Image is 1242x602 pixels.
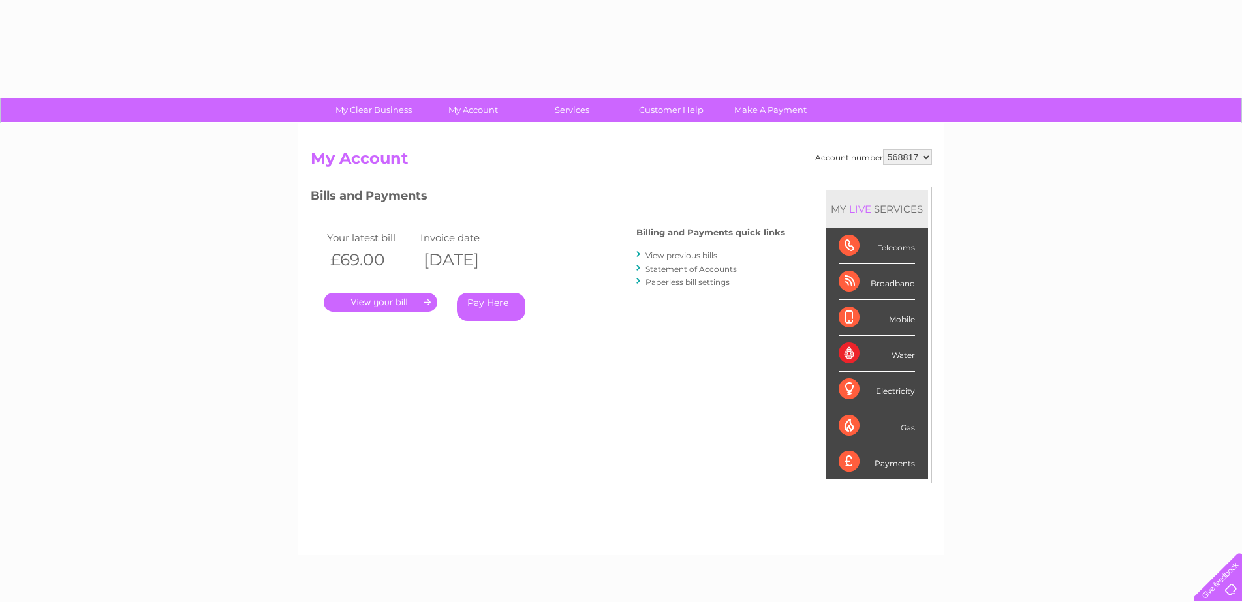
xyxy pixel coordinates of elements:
[645,277,730,287] a: Paperless bill settings
[846,203,874,215] div: LIVE
[839,372,915,408] div: Electricity
[324,229,418,247] td: Your latest bill
[419,98,527,122] a: My Account
[839,228,915,264] div: Telecoms
[826,190,928,228] div: MY SERVICES
[518,98,626,122] a: Services
[311,187,785,209] h3: Bills and Payments
[645,264,737,274] a: Statement of Accounts
[617,98,725,122] a: Customer Help
[839,300,915,336] div: Mobile
[324,247,418,273] th: £69.00
[636,228,785,237] h4: Billing and Payments quick links
[839,336,915,372] div: Water
[324,293,437,312] a: .
[839,408,915,444] div: Gas
[645,250,717,260] a: View previous bills
[457,293,525,321] a: Pay Here
[311,149,932,174] h2: My Account
[815,149,932,165] div: Account number
[839,444,915,479] div: Payments
[417,247,511,273] th: [DATE]
[320,98,427,122] a: My Clear Business
[717,98,824,122] a: Make A Payment
[417,229,511,247] td: Invoice date
[839,264,915,300] div: Broadband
